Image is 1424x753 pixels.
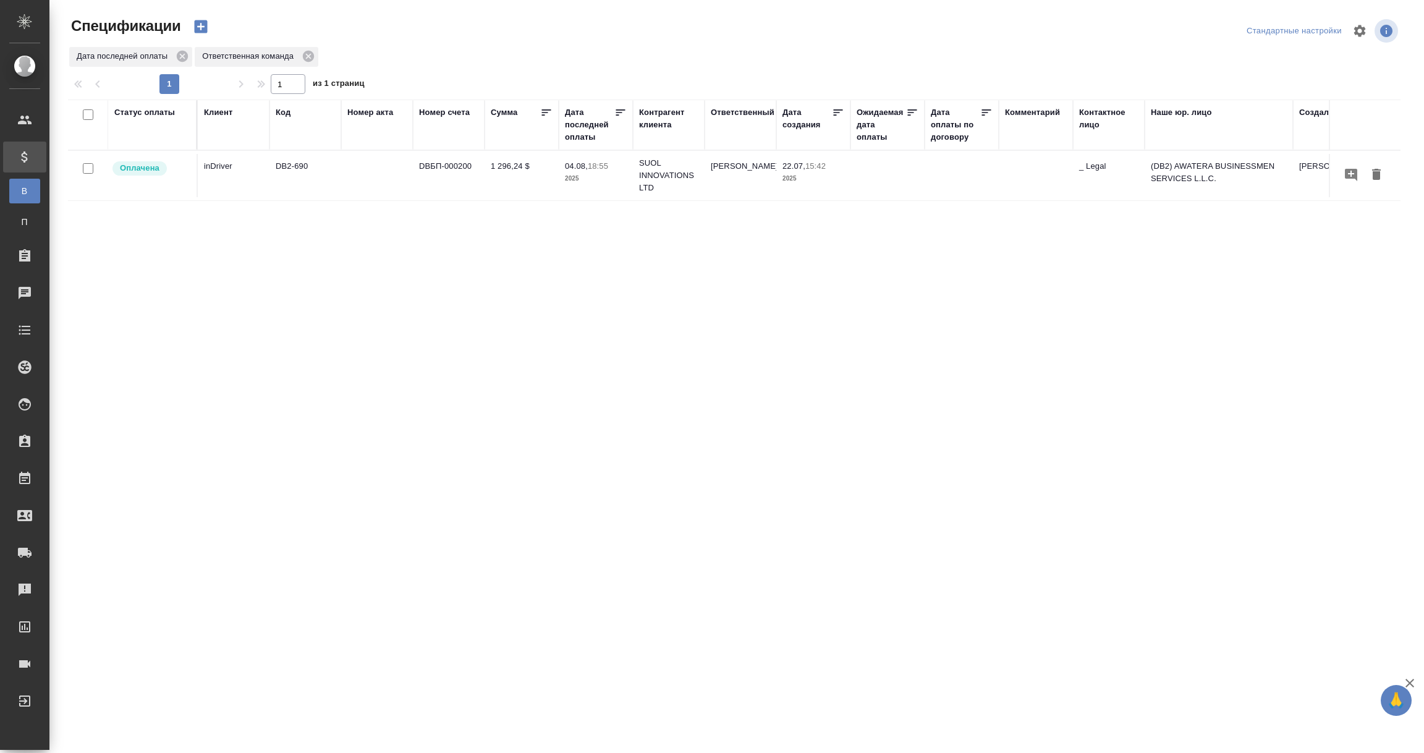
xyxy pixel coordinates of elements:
[77,50,172,62] p: Дата последней оплаты
[186,16,216,37] button: Создать
[1005,106,1060,119] div: Комментарий
[9,210,40,234] a: П
[782,172,844,185] p: 2025
[588,161,608,171] p: 18:55
[1073,154,1145,197] td: _ Legal
[202,50,298,62] p: Ответственная команда
[485,154,559,197] td: 1 296,24 $
[1145,154,1293,197] td: (DB2) AWATERA BUSINESSMEN SERVICES L.L.C.
[15,185,34,197] span: В
[347,106,393,119] div: Номер акта
[269,154,341,197] td: DB2-690
[204,160,263,172] p: inDriver
[1366,164,1387,187] button: Удалить
[276,106,290,119] div: Код
[1299,106,1329,119] div: Создал
[15,216,34,228] span: П
[565,161,588,171] p: 04.08,
[711,106,774,119] div: Ответственный
[782,161,805,171] p: 22.07,
[69,47,192,67] div: Дата последней оплаты
[639,106,698,131] div: Контрагент клиента
[9,179,40,203] a: В
[1293,154,1365,197] td: [PERSON_NAME]
[413,154,485,197] td: DBБП-000200
[931,106,980,143] div: Дата оплаты по договору
[565,172,627,185] p: 2025
[857,106,906,143] div: Ожидаемая дата оплаты
[114,106,175,119] div: Статус оплаты
[1381,685,1412,716] button: 🙏
[805,161,826,171] p: 15:42
[68,16,181,36] span: Спецификации
[491,106,517,119] div: Сумма
[565,106,614,143] div: Дата последней оплаты
[419,106,470,119] div: Номер счета
[204,106,232,119] div: Клиент
[1375,19,1401,43] span: Посмотреть информацию
[195,47,318,67] div: Ответственная команда
[1386,687,1407,713] span: 🙏
[639,157,698,194] p: SUOL INNOVATIONS LTD
[1345,16,1375,46] span: Настроить таблицу
[1244,22,1345,41] div: split button
[705,154,776,197] td: [PERSON_NAME]
[120,162,159,174] p: Оплачена
[1079,106,1138,131] div: Контактное лицо
[782,106,832,131] div: Дата создания
[1151,106,1212,119] div: Наше юр. лицо
[313,76,365,94] span: из 1 страниц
